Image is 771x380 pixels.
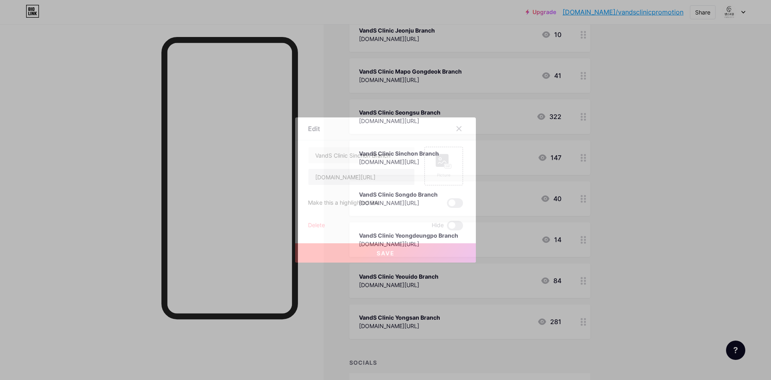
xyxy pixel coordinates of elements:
input: Title [308,147,414,163]
div: Make this a highlighted link [308,198,379,208]
div: Edit [308,124,320,134]
div: Picture [436,172,452,178]
div: Delete [308,221,325,230]
span: Hide [432,221,444,230]
input: URL [308,169,414,185]
button: Save [295,243,476,263]
span: Save [377,250,395,257]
